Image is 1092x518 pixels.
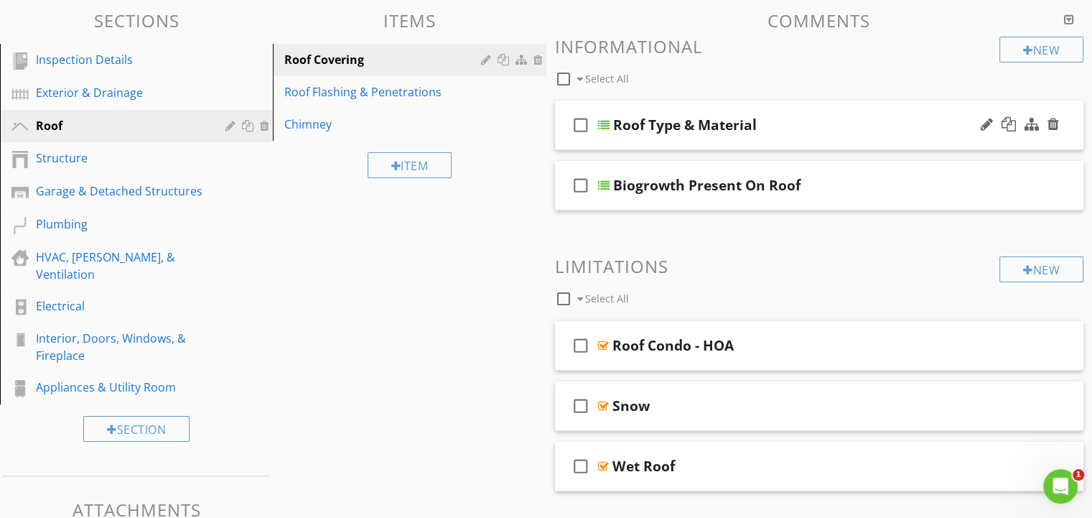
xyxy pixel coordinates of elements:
i: check_box_outline_blank [569,328,592,363]
div: Wet Roof [612,458,675,475]
div: Chimney [284,116,485,133]
div: Structure [36,149,205,167]
div: New [999,256,1083,282]
i: check_box_outline_blank [569,168,592,203]
h3: Items [273,11,546,30]
div: Electrical [36,297,205,315]
div: Section [83,416,190,442]
h3: Limitations [555,256,1084,276]
i: check_box_outline_blank [569,449,592,484]
i: check_box_outline_blank [569,389,592,423]
span: 1 [1073,469,1084,481]
div: New [999,37,1083,63]
div: Inspection Details [36,51,205,68]
i: check_box_outline_blank [569,108,592,142]
div: HVAC, [PERSON_NAME], & Ventilation [36,249,205,283]
span: Select All [585,292,629,305]
div: Roof [36,117,205,134]
div: Item [368,152,452,178]
div: Snow [612,397,650,415]
div: Plumbing [36,216,205,233]
div: Roof Type & Material [613,116,757,134]
div: Roof Condo - HOA [612,337,734,354]
iframe: Intercom live chat [1043,469,1078,504]
h3: Comments [555,11,1084,30]
div: Biogrowth Present On Roof [613,177,801,194]
div: Roof Covering [284,51,485,68]
div: Exterior & Drainage [36,84,205,101]
div: Interior, Doors, Windows, & Fireplace [36,330,205,364]
div: Garage & Detached Structures [36,182,205,200]
div: Appliances & Utility Room [36,379,205,396]
div: Roof Flashing & Penetrations [284,83,485,101]
span: Select All [585,72,629,85]
h3: Informational [555,37,1084,56]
